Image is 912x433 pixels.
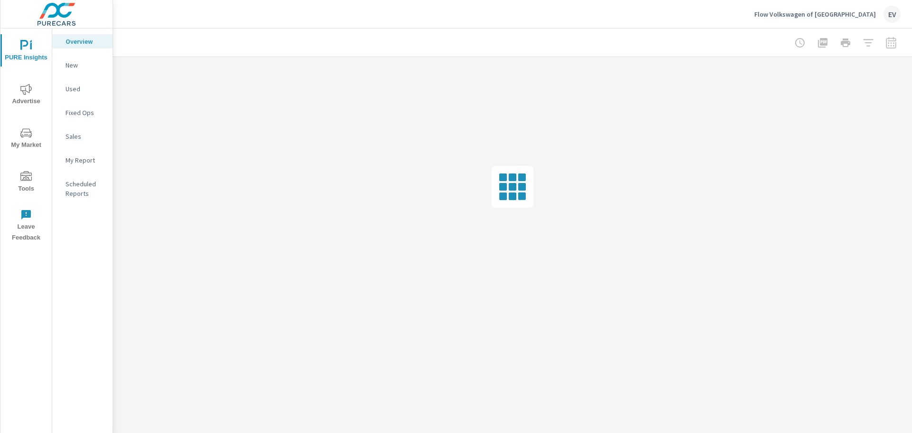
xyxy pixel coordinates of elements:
div: Used [52,82,113,96]
span: My Market [3,127,49,151]
div: Scheduled Reports [52,177,113,201]
p: Flow Volkswagen of [GEOGRAPHIC_DATA] [754,10,876,19]
div: New [52,58,113,72]
div: Overview [52,34,113,48]
p: Fixed Ops [66,108,105,117]
p: Sales [66,132,105,141]
span: Advertise [3,84,49,107]
div: Fixed Ops [52,106,113,120]
p: Scheduled Reports [66,179,105,198]
div: Sales [52,129,113,144]
span: Leave Feedback [3,209,49,243]
p: Used [66,84,105,94]
span: PURE Insights [3,40,49,63]
p: My Report [66,155,105,165]
p: New [66,60,105,70]
p: Overview [66,37,105,46]
span: Tools [3,171,49,194]
div: nav menu [0,29,52,247]
div: My Report [52,153,113,167]
div: EV [883,6,901,23]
